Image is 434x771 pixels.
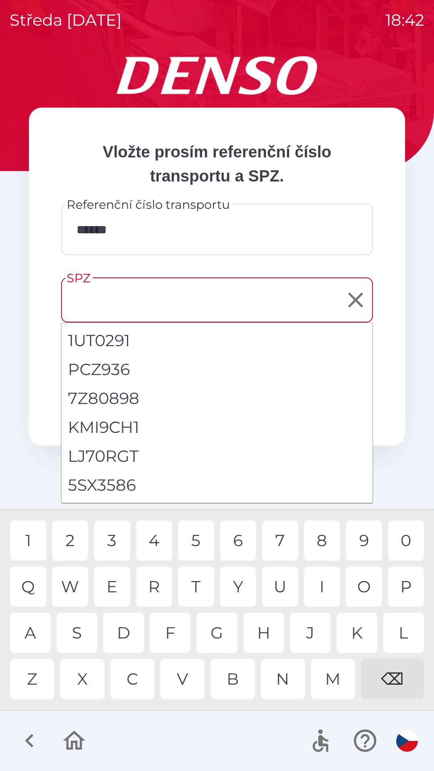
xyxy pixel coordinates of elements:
li: 1UT0291 [61,326,373,355]
li: KMI9CH1 [61,413,373,442]
label: Referenční číslo transportu [67,196,230,213]
li: LJ70RGT [61,442,373,471]
p: 18:42 [385,8,424,32]
li: PCZ936 [61,355,373,384]
button: Clear [341,286,370,314]
img: cs flag [396,730,418,752]
img: Logo [29,56,405,95]
p: středa [DATE] [10,8,122,32]
p: Vložte prosím referenční číslo transportu a SPZ. [61,140,373,188]
li: 5SX3586 [61,471,373,500]
label: SPZ [67,269,90,287]
li: 7Z80898 [61,384,373,413]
